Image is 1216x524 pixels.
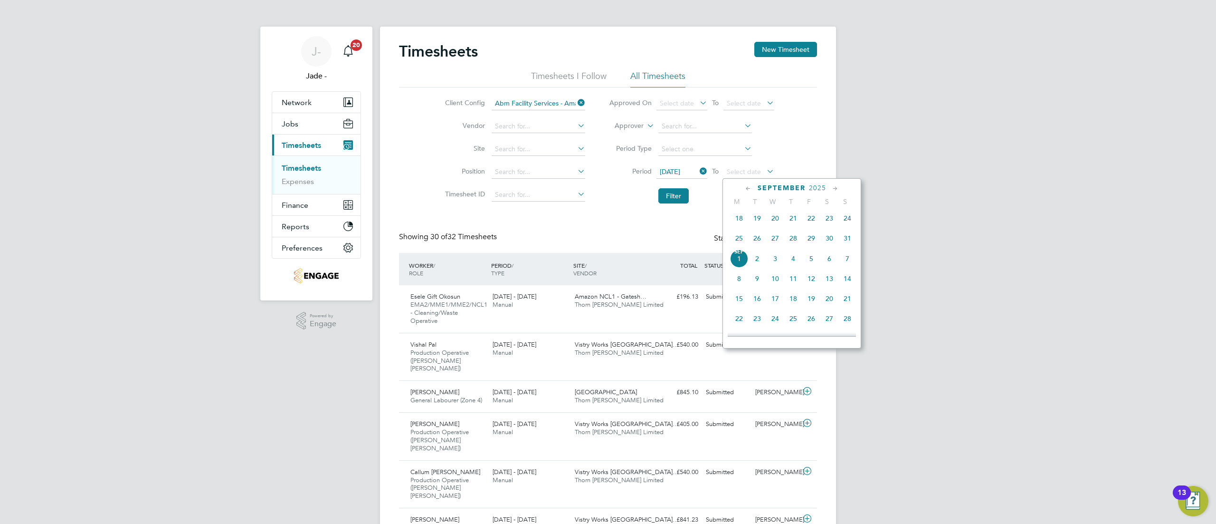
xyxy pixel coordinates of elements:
span: Thorn [PERSON_NAME] Limited [575,301,664,309]
span: 17 [766,290,784,308]
span: 20 [820,290,838,308]
span: Network [282,98,312,107]
input: Search for... [492,120,585,133]
span: General Labourer (Zone 4) [410,396,482,404]
label: Approved On [609,98,652,107]
h2: Timesheets [399,42,478,61]
li: All Timesheets [630,70,685,87]
span: 7 [838,250,856,268]
span: 6 [820,250,838,268]
span: 20 [766,209,784,227]
div: Submitted [702,465,751,480]
span: 2 [748,250,766,268]
button: Finance [272,194,361,215]
span: TOTAL [680,262,697,269]
label: Period [609,167,652,175]
div: SITE [571,257,653,281]
span: 29 [802,229,820,247]
label: Vendor [442,121,485,130]
span: Callum [PERSON_NAME] [410,468,480,476]
button: Reports [272,216,361,237]
div: [PERSON_NAME] [751,385,801,400]
div: PERIOD [489,257,571,281]
span: [PERSON_NAME] [410,515,459,524]
label: Period Type [609,144,652,153]
div: £196.13 [653,289,702,305]
button: Network [272,92,361,113]
button: Open Resource Center, 13 new notifications [1178,486,1208,516]
span: 18 [784,290,802,308]
span: [DATE] - [DATE] [493,420,536,428]
span: 9 [748,270,766,288]
span: 26 [748,229,766,247]
button: Timesheets [272,135,361,155]
span: 27 [820,310,838,328]
span: 8 [730,270,748,288]
span: September [758,184,806,192]
span: / [585,262,587,269]
span: Thorn [PERSON_NAME] Limited [575,476,664,484]
span: TYPE [491,269,504,277]
span: S [818,197,836,206]
span: 16 [748,290,766,308]
div: Submitted [702,417,751,432]
span: J- [312,45,321,58]
span: 13 [820,270,838,288]
span: 21 [838,290,856,308]
span: 25 [730,229,748,247]
div: Status [714,232,798,245]
span: 31 [838,229,856,247]
div: 13 [1178,493,1186,505]
div: £540.00 [653,465,702,480]
a: Go to home page [272,268,361,283]
span: Jobs [282,119,298,128]
span: / [433,262,435,269]
label: Client Config [442,98,485,107]
span: 2025 [809,184,826,192]
li: Timesheets I Follow [531,70,607,87]
span: 30 [820,229,838,247]
span: 29 [730,330,748,348]
span: Jade - [272,70,361,82]
button: New Timesheet [754,42,817,57]
div: Submitted [702,385,751,400]
span: 23 [820,209,838,227]
span: 30 [748,330,766,348]
div: STATUS [702,257,751,274]
span: S [836,197,854,206]
span: 32 Timesheets [430,232,497,242]
div: Showing [399,232,499,242]
input: Search for... [492,143,585,156]
div: £540.00 [653,337,702,353]
input: Search for... [658,120,752,133]
span: Thorn [PERSON_NAME] Limited [575,349,664,357]
span: Manual [493,396,513,404]
span: 21 [784,209,802,227]
span: Manual [493,349,513,357]
label: Approver [601,121,644,131]
span: 28 [784,229,802,247]
div: £845.10 [653,385,702,400]
span: VENDOR [573,269,597,277]
div: Timesheets [272,155,361,194]
span: Manual [493,476,513,484]
span: Vistry Works [GEOGRAPHIC_DATA]… [575,340,679,349]
label: Position [442,167,485,175]
div: [PERSON_NAME] [751,417,801,432]
span: 27 [766,229,784,247]
span: Select date [660,99,694,107]
span: 18 [730,209,748,227]
div: Submitted [702,337,751,353]
span: Vistry Works [GEOGRAPHIC_DATA]… [575,515,679,524]
span: Vistry Works [GEOGRAPHIC_DATA]… [575,420,679,428]
button: Filter [658,188,689,204]
span: 15 [730,290,748,308]
span: Manual [493,428,513,436]
span: T [782,197,800,206]
span: [DATE] - [DATE] [493,388,536,396]
input: Search for... [492,165,585,179]
nav: Main navigation [260,27,372,301]
span: Preferences [282,243,323,252]
span: 1 [730,250,748,268]
span: Timesheets [282,141,321,150]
